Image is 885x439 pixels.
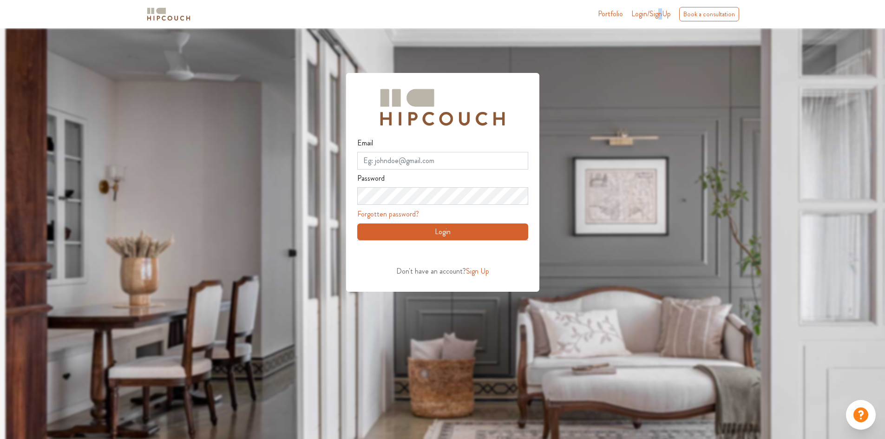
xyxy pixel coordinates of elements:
[375,84,509,131] img: Hipcouch Logo
[357,152,528,170] input: Eg: johndoe@gmail.com
[357,209,419,219] a: Forgotten password?
[357,223,528,240] button: Login
[357,170,385,187] label: Password
[145,4,192,25] span: logo-horizontal.svg
[631,8,671,19] span: Login/SignUp
[598,8,623,20] a: Portfolio
[145,6,192,22] img: logo-horizontal.svg
[466,266,489,276] span: Sign Up
[396,266,466,276] span: Don't have an account?
[679,7,739,21] div: Book a consultation
[353,243,532,264] iframe: Sign in with Google Button
[357,134,373,152] label: Email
